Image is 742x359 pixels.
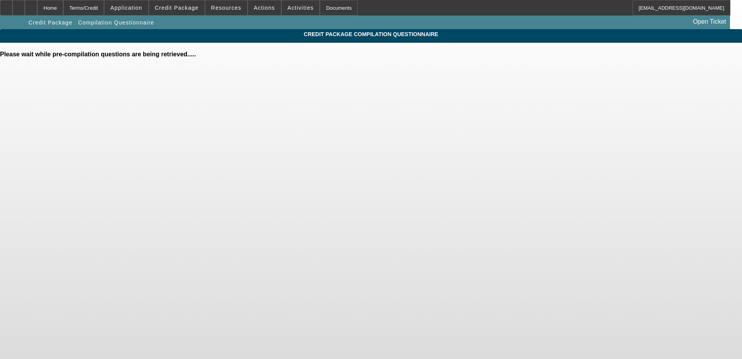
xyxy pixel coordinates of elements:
[248,0,281,15] button: Actions
[76,16,156,30] button: Compilation Questionnaire
[254,5,275,11] span: Actions
[6,31,736,37] span: Credit Package Compilation Questionnaire
[78,19,154,26] span: Compilation Questionnaire
[110,5,142,11] span: Application
[690,15,729,28] a: Open Ticket
[155,5,199,11] span: Credit Package
[149,0,205,15] button: Credit Package
[28,19,72,26] span: Credit Package
[288,5,314,11] span: Activities
[26,16,74,30] button: Credit Package
[205,0,247,15] button: Resources
[104,0,148,15] button: Application
[211,5,241,11] span: Resources
[282,0,320,15] button: Activities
